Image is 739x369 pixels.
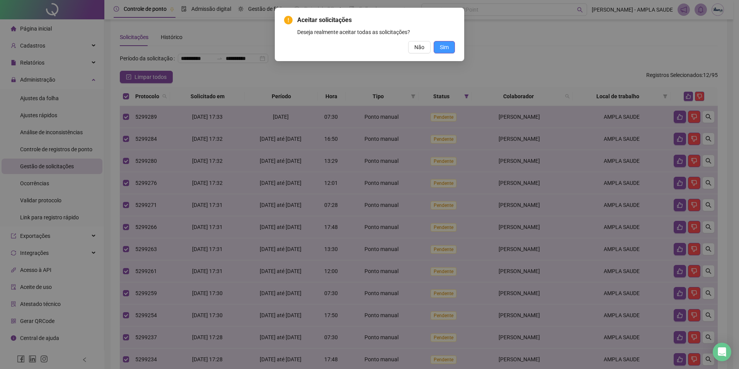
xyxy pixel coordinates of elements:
span: Não [414,43,424,51]
button: Sim [434,41,455,53]
span: Sim [440,43,449,51]
div: Deseja realmente aceitar todas as solicitações? [297,28,455,36]
button: Não [408,41,431,53]
div: Open Intercom Messenger [713,343,731,361]
span: Aceitar solicitações [297,15,455,25]
span: exclamation-circle [284,16,293,24]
